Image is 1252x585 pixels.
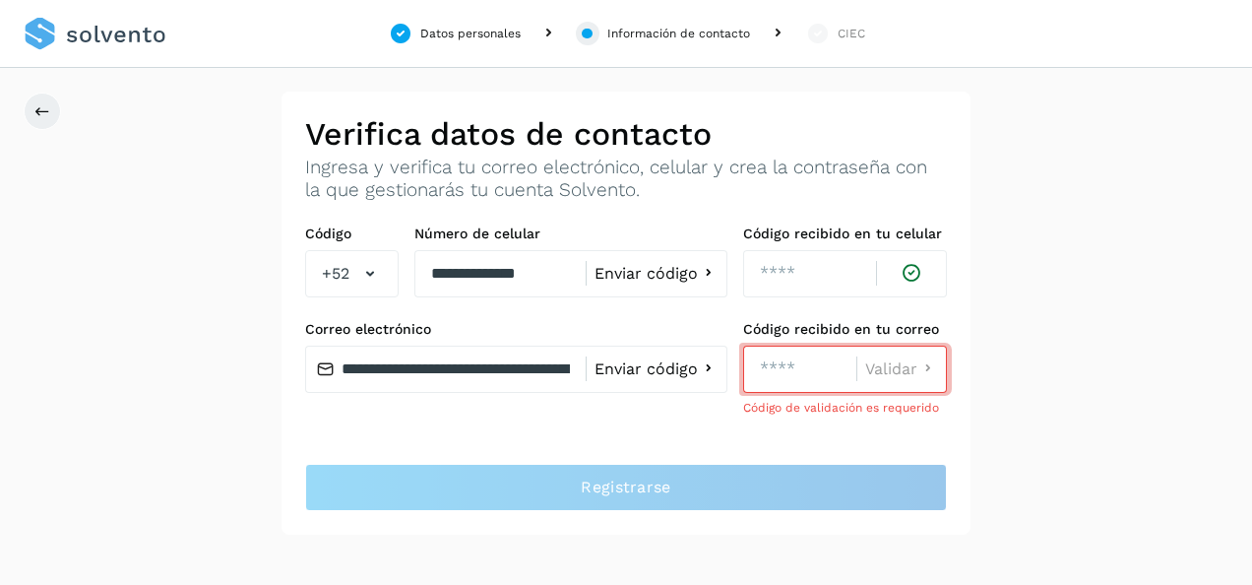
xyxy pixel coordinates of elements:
button: Validar [865,358,938,379]
h2: Verifica datos de contacto [305,115,947,153]
div: Información de contacto [607,25,750,42]
span: Enviar código [595,361,698,377]
label: Correo electrónico [305,321,727,338]
div: CIEC [838,25,865,42]
button: Enviar código [595,263,719,284]
button: Enviar código [595,358,719,379]
div: Datos personales [420,25,521,42]
span: Registrarse [581,477,670,498]
label: Número de celular [414,226,727,242]
label: Código recibido en tu celular [743,226,947,242]
label: Código recibido en tu correo [743,321,947,338]
label: Código [305,226,399,242]
span: Enviar código [595,266,698,282]
button: Registrarse [305,464,947,511]
span: Validar [865,361,917,377]
span: +52 [322,262,349,286]
span: Código de validación es requerido [743,401,939,415]
p: Ingresa y verifica tu correo electrónico, celular y crea la contraseña con la que gestionarás tu ... [305,157,947,202]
